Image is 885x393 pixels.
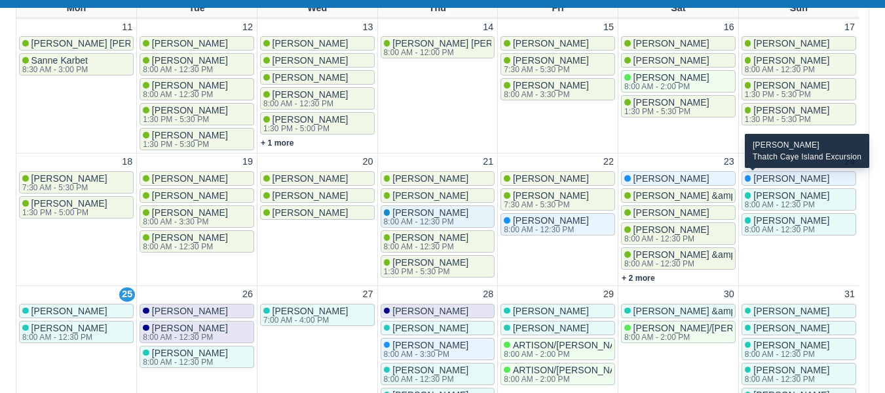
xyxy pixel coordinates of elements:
span: [PERSON_NAME] [152,190,228,201]
div: 1:30 PM - 5:00 PM [22,209,105,217]
span: [PERSON_NAME] [273,190,348,201]
a: 21 [480,155,496,169]
a: [PERSON_NAME] [260,205,375,220]
span: [PERSON_NAME] &amp; [PERSON_NAME] [633,306,818,316]
a: [PERSON_NAME]8:00 AM - 12:30 PM [742,363,856,385]
a: [PERSON_NAME]7:30 AM - 5:30 PM [19,171,134,194]
span: [PERSON_NAME] [633,72,709,83]
a: [PERSON_NAME]7:00 AM - 4:00 PM [260,304,375,326]
span: [PERSON_NAME] [392,257,468,268]
a: [PERSON_NAME] [500,321,615,335]
a: [PERSON_NAME]8:00 AM - 12:30 PM [19,321,134,343]
a: [PERSON_NAME]8:00 AM - 12:30 PM [260,87,375,110]
div: 1:30 PM - 5:30 PM [745,91,827,98]
span: [PERSON_NAME] [753,55,829,66]
span: [PERSON_NAME] [31,306,107,316]
a: 12 [240,20,255,35]
a: 25 [119,287,135,302]
div: 7:00 AM - 4:00 PM [263,316,346,324]
a: [PERSON_NAME] &amp; [PERSON_NAME]8:00 AM - 12:30 PM [621,247,736,270]
div: 7:30 AM - 5:30 PM [504,66,586,73]
span: [PERSON_NAME] [152,55,228,66]
a: [PERSON_NAME]1:30 PM - 5:30 PM [140,103,254,125]
span: [PERSON_NAME] [753,215,829,226]
a: [PERSON_NAME] [742,304,856,318]
span: [PERSON_NAME] [152,105,228,115]
span: [PERSON_NAME] [753,306,829,316]
span: [PERSON_NAME] [753,38,829,49]
a: 30 [721,287,737,302]
div: 8:00 AM - 12:30 PM [384,375,466,383]
a: 19 [240,155,255,169]
a: ARTISON/[PERSON_NAME]; [PERSON_NAME]/[PERSON_NAME]; [PERSON_NAME]/[PERSON_NAME]; [PERSON_NAME]/[P... [500,338,615,360]
a: 16 [721,20,737,35]
a: 15 [601,20,616,35]
a: 27 [360,287,376,302]
span: [PERSON_NAME] [273,72,348,83]
a: 22 [601,155,616,169]
div: 8:00 AM - 12:30 PM [745,226,827,234]
a: + 1 more [261,138,294,148]
div: [PERSON_NAME] [753,139,861,151]
div: 1:30 PM - 5:00 PM [263,125,346,133]
a: 31 [842,287,857,302]
span: [PERSON_NAME] [753,340,829,350]
span: [PERSON_NAME] [392,340,468,350]
div: 1:30 PM - 5:30 PM [624,108,707,115]
div: 1:30 PM - 5:30 PM [143,140,225,148]
span: [PERSON_NAME] [273,55,348,66]
a: [PERSON_NAME]8:00 AM - 12:30 PM [140,230,254,253]
span: [PERSON_NAME] [392,207,468,218]
span: [PERSON_NAME] &amp; [PERSON_NAME] [633,249,818,260]
a: [PERSON_NAME] [140,171,254,186]
span: [PERSON_NAME] [152,323,228,333]
a: 13 [360,20,376,35]
a: [PERSON_NAME]1:30 PM - 5:30 PM [140,128,254,150]
a: [PERSON_NAME]1:30 PM - 5:30 PM [621,95,736,117]
a: 29 [601,287,616,302]
a: [PERSON_NAME] [260,171,375,186]
span: [PERSON_NAME] [513,38,589,49]
a: [PERSON_NAME]8:00 AM - 12:30 PM [381,205,495,228]
a: [PERSON_NAME] [260,36,375,51]
div: 1:30 PM - 5:30 PM [384,268,466,276]
span: [PERSON_NAME] [PERSON_NAME] [31,38,186,49]
span: [PERSON_NAME] [273,306,348,316]
span: [PERSON_NAME] [753,105,829,115]
div: 8:00 AM - 12:30 PM [384,243,466,251]
a: ARTISON/[PERSON_NAME]; [PERSON_NAME]/[PERSON_NAME]; [PERSON_NAME]/[PERSON_NAME]; [PERSON_NAME]/[P... [500,363,615,385]
div: 8:00 AM - 12:30 PM [745,66,827,73]
a: [PERSON_NAME] [140,188,254,203]
span: [PERSON_NAME] [152,232,228,243]
div: 8:00 AM - 12:30 PM [745,350,827,358]
span: [PERSON_NAME]/[PERSON_NAME]/[PERSON_NAME] [633,323,867,333]
a: [PERSON_NAME] [140,36,254,51]
span: [PERSON_NAME] [633,55,709,66]
a: [PERSON_NAME]8:00 AM - 12:30 PM [140,346,254,368]
span: [PERSON_NAME] [513,323,589,333]
a: [PERSON_NAME]8:00 AM - 12:30 PM [742,338,856,360]
a: 17 [842,20,857,35]
div: 8:00 AM - 12:00 PM [384,49,545,56]
a: [PERSON_NAME]1:30 PM - 5:30 PM [742,78,856,100]
span: [PERSON_NAME] [152,173,228,184]
a: [PERSON_NAME] [PERSON_NAME]8:00 AM - 12:00 PM [381,36,495,58]
a: [PERSON_NAME] [381,188,495,203]
span: [PERSON_NAME] [633,224,709,235]
div: 8:00 AM - 12:30 PM [143,333,225,341]
span: [PERSON_NAME] [633,38,709,49]
span: [PERSON_NAME] [152,207,228,218]
a: [PERSON_NAME]8:00 AM - 12:30 PM [500,213,615,236]
span: [PERSON_NAME] [513,55,589,66]
span: [PERSON_NAME] [513,306,589,316]
div: 8:00 AM - 12:30 PM [143,66,225,73]
a: [PERSON_NAME] [500,304,615,318]
a: 18 [119,155,135,169]
a: [PERSON_NAME] [PERSON_NAME] [19,36,134,51]
span: [PERSON_NAME] [152,306,228,316]
span: [PERSON_NAME] [392,365,468,375]
span: [PERSON_NAME] [633,173,709,184]
div: 8:00 AM - 2:00 PM [624,333,864,341]
a: [PERSON_NAME] [381,171,495,186]
span: [PERSON_NAME] [753,80,829,91]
